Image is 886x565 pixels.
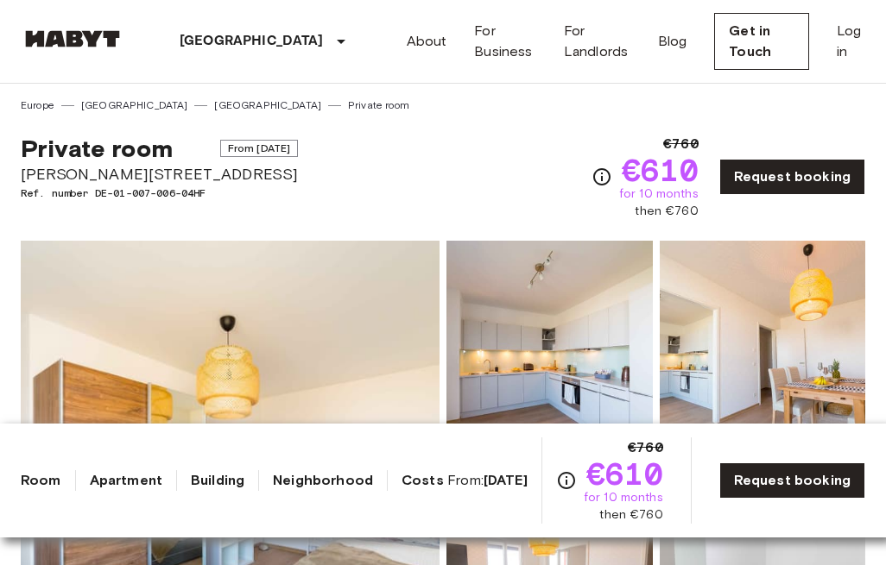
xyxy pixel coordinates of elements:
a: Costs [402,470,444,491]
a: Neighborhood [273,470,373,491]
a: About [407,31,447,52]
a: Europe [21,97,54,113]
b: [DATE] [484,472,528,488]
span: €610 [586,458,663,489]
a: Request booking [719,462,865,499]
span: then €760 [599,506,662,524]
a: For Business [474,21,536,62]
a: Apartment [90,470,162,491]
span: Private room [21,134,173,163]
span: €760 [663,134,699,154]
a: Log in [837,21,866,62]
span: €760 [628,437,663,458]
span: [PERSON_NAME][STREET_ADDRESS] [21,163,298,185]
svg: Check cost overview for full price breakdown. Please note that discounts apply to new joiners onl... [556,470,577,491]
a: Building [191,470,244,491]
span: €610 [622,154,699,185]
p: [GEOGRAPHIC_DATA] [180,31,324,52]
svg: Check cost overview for full price breakdown. Please note that discounts apply to new joiners onl... [592,166,612,187]
a: [GEOGRAPHIC_DATA] [81,97,188,113]
a: Blog [658,31,687,52]
span: for 10 months [584,489,663,506]
span: then €760 [635,203,698,220]
img: Picture of unit DE-01-007-006-04HF [446,241,653,467]
img: Habyt [21,30,124,47]
a: Get in Touch [714,13,808,70]
span: Ref. number DE-01-007-006-04HF [21,185,298,201]
span: From [DATE] [220,140,299,157]
span: for 10 months [619,185,699,203]
a: Room [21,470,61,491]
span: From: [447,471,528,490]
img: Picture of unit DE-01-007-006-04HF [660,241,866,467]
a: [GEOGRAPHIC_DATA] [214,97,321,113]
a: Private room [348,97,409,113]
a: For Landlords [564,21,630,62]
a: Request booking [719,159,865,195]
